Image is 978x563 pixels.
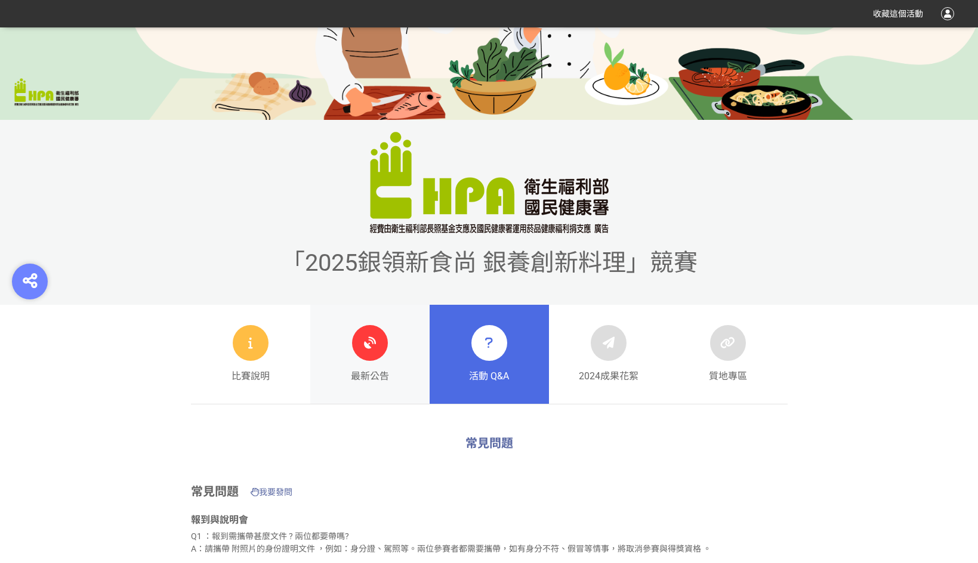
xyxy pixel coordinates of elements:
a: 比賽說明 [191,305,310,404]
span: 質地專區 [709,369,747,383]
span: 比賽說明 [232,369,270,383]
span: 最新公告 [351,369,389,383]
div: 報到與說明會 [191,513,788,527]
img: 「2025銀領新食尚 銀養創新料理」競賽 [370,132,609,233]
span: 收藏這個活動 [873,9,923,18]
span: 常見問題 [191,482,239,500]
span: 「2025銀領新食尚 銀養創新料理」競賽 [281,249,698,277]
a: 活動 Q&A [430,305,549,404]
a: 最新公告 [310,305,430,404]
a: 2024成果花絮 [549,305,668,404]
a: 「2025銀領新食尚 銀養創新料理」競賽 [281,265,698,272]
span: 2024成果花絮 [579,369,638,383]
a: 質地專區 [668,305,788,404]
span: 我要發問 [259,483,292,501]
span: 活動 Q&A [469,369,509,383]
span: 常見問題 [465,436,513,450]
